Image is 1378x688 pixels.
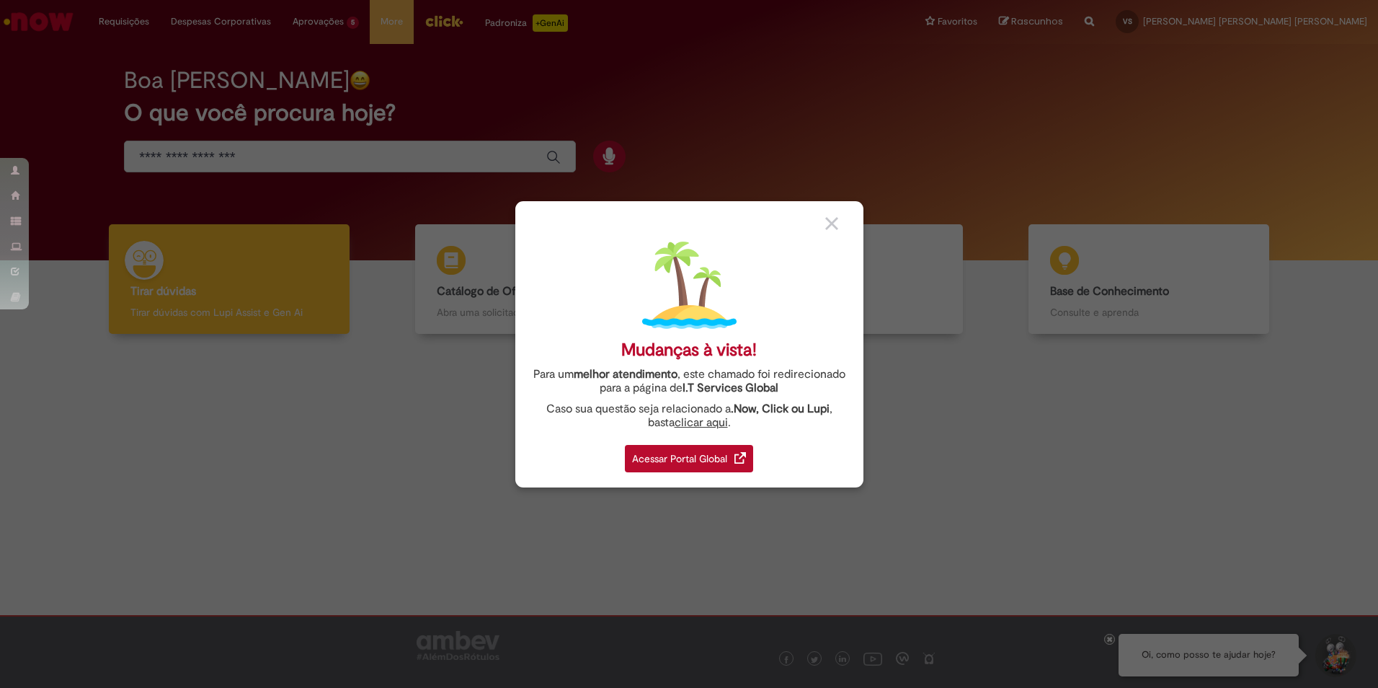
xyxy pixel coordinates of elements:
a: I.T Services Global [683,373,778,395]
div: Mudanças à vista! [621,340,757,361]
a: clicar aqui [675,407,728,430]
div: Para um , este chamado foi redirecionado para a página de [526,368,853,395]
div: Caso sua questão seja relacionado a , basta . [526,402,853,430]
img: close_button_grey.png [825,217,838,230]
strong: .Now, Click ou Lupi [731,402,830,416]
div: Acessar Portal Global [625,445,753,472]
img: island.png [642,238,737,332]
a: Acessar Portal Global [625,437,753,472]
strong: melhor atendimento [574,367,677,382]
img: redirect_link.png [734,452,746,464]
